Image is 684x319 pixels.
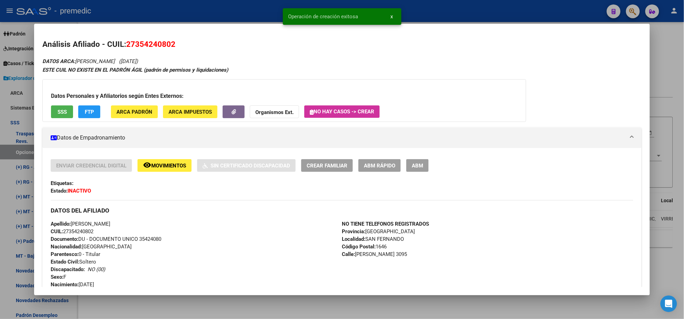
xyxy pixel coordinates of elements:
[310,109,374,115] span: No hay casos -> Crear
[119,58,138,64] span: ([DATE])
[385,10,399,23] button: x
[358,159,401,172] button: ABM Rápido
[342,221,429,227] strong: NO TIENE TELEFONOS REGISTRADOS
[342,244,387,250] span: 1646
[342,251,407,257] span: [PERSON_NAME] 3095
[51,251,79,257] strong: Parentesco:
[51,236,161,242] span: DU - DOCUMENTO UNICO 35424080
[197,159,296,172] button: Sin Certificado Discapacidad
[51,259,96,265] span: Soltero
[288,13,358,20] span: Operación de creación exitosa
[364,163,395,169] span: ABM Rápido
[342,228,366,235] strong: Provincia:
[342,236,404,242] span: SAN FERNANDO
[304,105,380,118] button: No hay casos -> Crear
[42,39,642,50] h2: Análisis Afiliado - CUIL:
[169,109,212,115] span: ARCA Impuestos
[51,221,71,227] strong: Apellido:
[111,105,158,118] button: ARCA Padrón
[51,228,93,235] span: 27354240802
[51,188,68,194] strong: Estado:
[42,58,75,64] strong: DATOS ARCA:
[51,159,132,172] button: Enviar Credencial Digital
[51,221,110,227] span: [PERSON_NAME]
[51,266,85,272] strong: Discapacitado:
[51,259,79,265] strong: Estado Civil:
[163,105,217,118] button: ARCA Impuestos
[137,159,192,172] button: Movimientos
[51,244,132,250] span: [GEOGRAPHIC_DATA]
[406,159,429,172] button: ABM
[51,251,100,257] span: 0 - Titular
[42,58,115,64] span: [PERSON_NAME]
[211,163,290,169] span: Sin Certificado Discapacidad
[51,228,63,235] strong: CUIL:
[250,105,299,118] button: Organismos Ext.
[255,109,294,115] strong: Organismos Ext.
[51,92,518,100] h3: Datos Personales y Afiliatorios según Entes Externos:
[78,105,100,118] button: FTP
[342,228,415,235] span: [GEOGRAPHIC_DATA]
[58,109,67,115] span: SSS
[51,281,79,288] strong: Nacimiento:
[88,266,105,272] i: NO (00)
[151,163,186,169] span: Movimientos
[51,274,66,280] span: F
[51,207,633,214] h3: DATOS DEL AFILIADO
[42,67,228,73] strong: ESTE CUIL NO EXISTE EN EL PADRÓN ÁGIL (padrón de permisos y liquidaciones)
[51,134,625,142] mat-panel-title: Datos de Empadronamiento
[342,244,376,250] strong: Código Postal:
[51,105,73,118] button: SSS
[68,188,91,194] strong: INACTIVO
[51,274,63,280] strong: Sexo:
[307,163,347,169] span: Crear Familiar
[301,159,353,172] button: Crear Familiar
[116,109,152,115] span: ARCA Padrón
[51,281,94,288] span: [DATE]
[342,251,355,257] strong: Calle:
[56,163,126,169] span: Enviar Credencial Digital
[661,296,677,312] div: Open Intercom Messenger
[391,13,393,20] span: x
[126,40,175,49] span: 27354240802
[51,244,82,250] strong: Nacionalidad:
[412,163,423,169] span: ABM
[51,236,78,242] strong: Documento:
[42,127,642,148] mat-expansion-panel-header: Datos de Empadronamiento
[51,180,73,186] strong: Etiquetas:
[342,236,366,242] strong: Localidad:
[85,109,94,115] span: FTP
[143,161,151,169] mat-icon: remove_red_eye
